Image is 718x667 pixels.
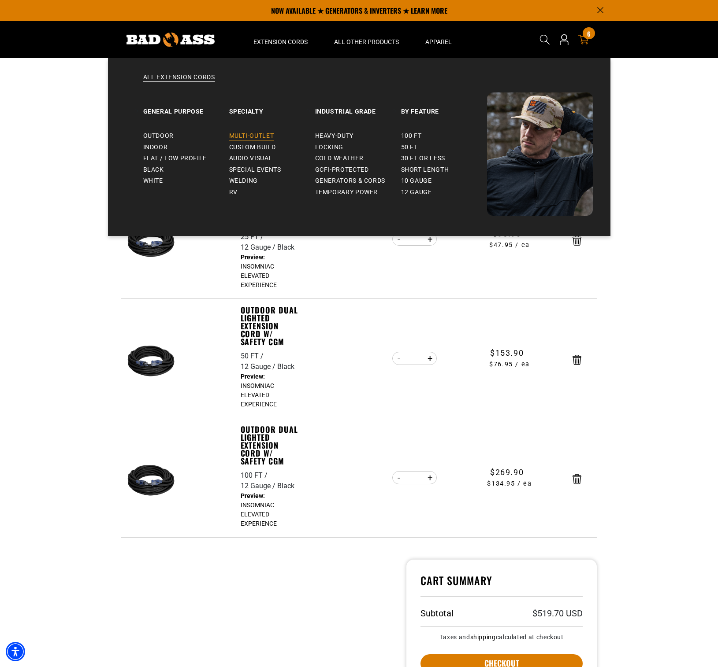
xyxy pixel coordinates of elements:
[420,574,583,597] h4: Cart Summary
[401,132,422,140] span: 100 ft
[229,92,315,123] a: Specialty
[315,130,401,142] a: Heavy-Duty
[315,166,369,174] span: GCFI-Protected
[125,215,180,270] img: Black
[143,142,229,153] a: Indoor
[253,38,308,46] span: Extension Cords
[125,334,180,390] img: Black
[315,144,343,151] span: Locking
[315,142,401,153] a: Locking
[241,425,301,465] a: Outdoor Dual Lighted Extension Cord w/ Safety CGM
[420,609,454,618] h3: Subtotal
[487,92,593,216] img: Bad Ass Extension Cords
[401,92,487,123] a: By Feature
[401,144,418,151] span: 50 ft
[406,351,423,366] input: Quantity for Outdoor Dual Lighted Extension Cord w/ Safety CGM
[241,470,269,481] div: 100 FT
[240,21,321,58] summary: Extension Cords
[229,188,238,196] span: RV
[532,609,583,618] p: $519.70 USD
[462,360,557,369] span: $76.95 / ea
[573,357,581,363] a: Remove Outdoor Dual Lighted Extension Cord w/ Safety CGM - 50 FT / 12 Gauge / Black
[315,187,401,198] a: Temporary Power
[241,232,265,242] div: 25 FT
[143,175,229,187] a: White
[406,470,423,485] input: Quantity for Outdoor Dual Lighted Extension Cord w/ Safety CGM
[229,130,315,142] a: Multi-Outlet
[315,155,364,162] span: Cold Weather
[315,153,401,164] a: Cold Weather
[143,132,174,140] span: Outdoor
[462,240,557,250] span: $47.95 / ea
[277,481,294,491] div: Black
[420,634,583,640] small: Taxes and calculated at checkout
[143,144,168,151] span: Indoor
[321,21,412,58] summary: All Other Products
[401,188,432,196] span: 12 gauge
[143,153,229,164] a: Flat / Low Profile
[229,164,315,176] a: Special Events
[425,38,452,46] span: Apparel
[143,177,163,185] span: White
[277,361,294,372] div: Black
[401,153,487,164] a: 30 ft or less
[229,144,276,151] span: Custom Build
[557,21,571,58] a: Open this option
[143,155,207,162] span: Flat / Low Profile
[573,476,581,482] a: Remove Outdoor Dual Lighted Extension Cord w/ Safety CGM - 100 FT / 12 Gauge / Black
[6,642,25,661] div: Accessibility Menu
[241,361,277,372] div: 12 Gauge
[241,372,301,409] dd: INSOMNIAC ELEVATED EXPERIENCE
[241,481,277,491] div: 12 Gauge
[143,92,229,123] a: General Purpose
[125,453,180,509] img: Black
[315,177,386,185] span: Generators & Cords
[229,166,281,174] span: Special Events
[315,164,401,176] a: GCFI-Protected
[315,175,401,187] a: Generators & Cords
[241,351,265,361] div: 50 FT
[229,153,315,164] a: Audio Visual
[126,33,215,47] img: Bad Ass Extension Cords
[538,33,552,47] summary: Search
[229,155,273,162] span: Audio Visual
[401,164,487,176] a: Short Length
[229,187,315,198] a: RV
[241,253,301,290] dd: INSOMNIAC ELEVATED EXPERIENCE
[401,155,445,162] span: 30 ft or less
[490,466,524,478] span: $269.90
[401,175,487,187] a: 10 gauge
[406,232,423,247] input: Quantity for Outdoor Dual Lighted Extension Cord w/ Safety CGM
[229,132,274,140] span: Multi-Outlet
[401,130,487,142] a: 100 ft
[401,177,432,185] span: 10 gauge
[229,142,315,153] a: Custom Build
[334,38,399,46] span: All Other Products
[401,187,487,198] a: 12 gauge
[315,92,401,123] a: Industrial Grade
[470,634,496,641] a: shipping
[412,21,465,58] summary: Apparel
[490,347,524,359] span: $153.90
[143,166,164,174] span: Black
[315,132,353,140] span: Heavy-Duty
[241,306,301,346] a: Outdoor Dual Lighted Extension Cord w/ Safety CGM
[401,166,449,174] span: Short Length
[241,491,301,528] dd: INSOMNIAC ELEVATED EXPERIENCE
[401,142,487,153] a: 50 ft
[143,164,229,176] a: Black
[277,242,294,253] div: Black
[315,188,378,196] span: Temporary Power
[587,30,591,37] span: 6
[143,130,229,142] a: Outdoor
[462,479,557,489] span: $134.95 / ea
[229,175,315,187] a: Welding
[126,73,593,92] a: All Extension Cords
[229,177,258,185] span: Welding
[241,242,277,253] div: 12 Gauge
[573,237,581,243] a: Remove Outdoor Dual Lighted Extension Cord w/ Safety CGM - 25 FT / 12 Gauge / Black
